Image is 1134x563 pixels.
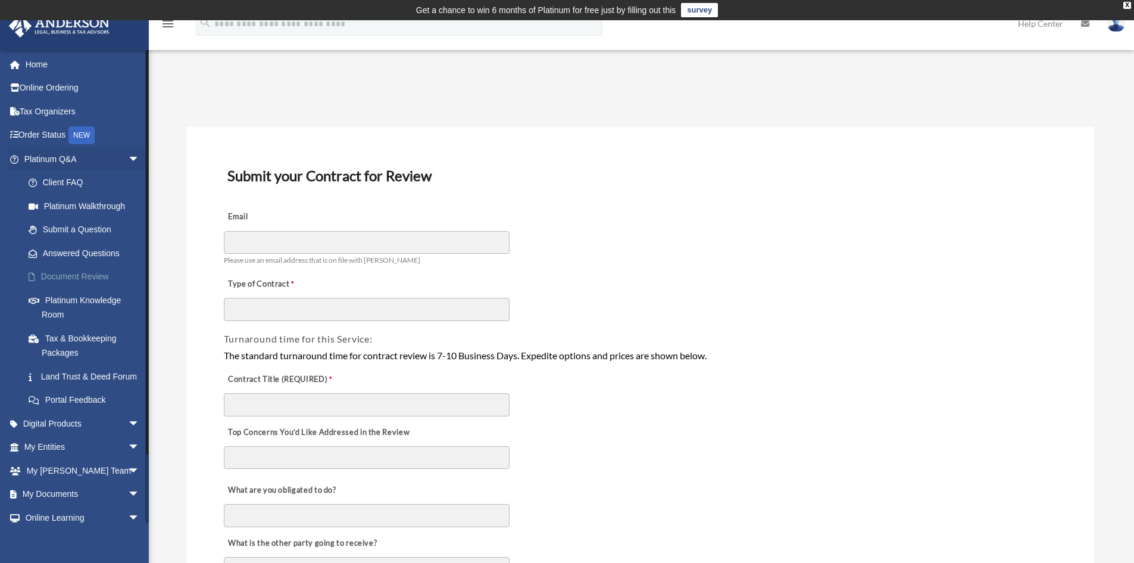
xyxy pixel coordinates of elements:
a: Platinum Walkthrough [17,194,158,218]
a: Submit a Question [17,218,158,242]
i: menu [161,17,175,31]
a: Platinum Q&Aarrow_drop_down [8,147,158,171]
i: search [199,16,212,29]
label: Email [224,209,343,226]
a: Digital Productsarrow_drop_down [8,412,158,436]
a: My Documentsarrow_drop_down [8,483,158,506]
a: Land Trust & Deed Forum [17,365,158,388]
label: Top Concerns You’d Like Addressed in the Review [224,424,413,441]
a: Tax & Bookkeeping Packages [17,326,158,365]
a: Platinum Knowledge Room [17,288,158,326]
span: arrow_drop_down [128,147,152,172]
h3: Submit your Contract for Review [223,163,1058,188]
a: menu [161,21,175,31]
a: My [PERSON_NAME] Teamarrow_drop_down [8,459,158,483]
span: arrow_drop_down [128,412,152,436]
label: Type of Contract [224,276,343,293]
a: Home [8,52,158,76]
a: survey [681,3,718,17]
a: My Entitiesarrow_drop_down [8,436,158,459]
a: Client FAQ [17,171,158,195]
span: arrow_drop_down [128,506,152,530]
a: Portal Feedback [17,388,158,412]
a: Order StatusNEW [8,123,158,148]
img: User Pic [1107,15,1125,32]
span: Please use an email address that is on file with [PERSON_NAME] [224,256,420,265]
label: Contract Title (REQUIRED) [224,371,343,388]
a: Tax Organizers [8,99,158,123]
label: What is the other party going to receive? [224,535,380,552]
span: arrow_drop_down [128,459,152,483]
a: Document Review [17,265,158,289]
img: Anderson Advisors Platinum Portal [5,14,113,38]
span: arrow_drop_down [128,436,152,460]
a: Online Learningarrow_drop_down [8,506,158,530]
a: Online Ordering [8,76,158,100]
div: The standard turnaround time for contract review is 7-10 Business Days. Expedite options and pric... [224,348,1057,363]
div: close [1123,2,1131,9]
span: arrow_drop_down [128,483,152,507]
span: Turnaround time for this Service: [224,333,373,344]
label: What are you obligated to do? [224,482,343,499]
a: Answered Questions [17,241,158,265]
div: NEW [68,126,95,144]
div: Get a chance to win 6 months of Platinum for free just by filling out this [416,3,676,17]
